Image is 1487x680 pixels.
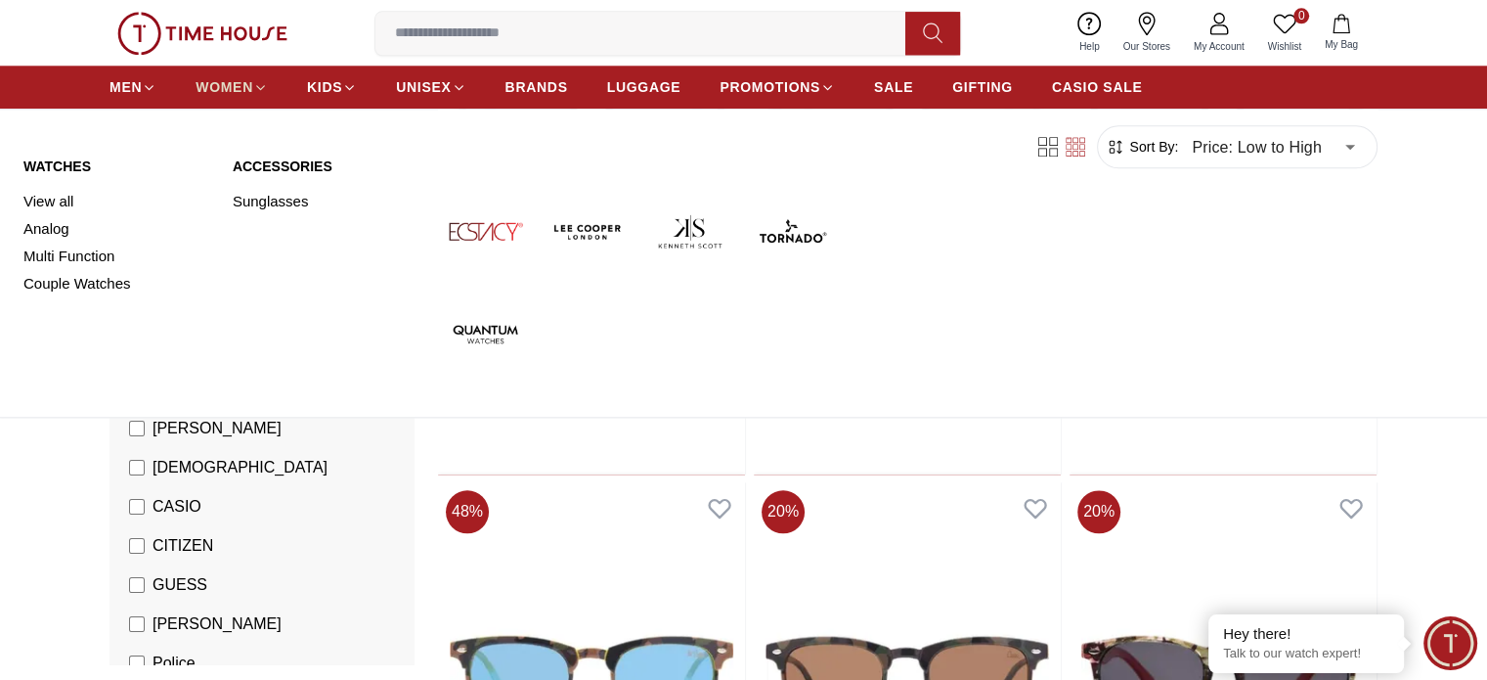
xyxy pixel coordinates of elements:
span: My Account [1186,39,1252,54]
input: CITIZEN [129,538,145,554]
a: LUGGAGE [607,69,681,105]
input: [PERSON_NAME] [129,616,145,632]
img: Kenneth Scott [647,188,734,275]
img: Tornado [749,188,836,275]
a: 0Wishlist [1256,8,1313,58]
a: Accessories [233,157,418,176]
span: CASIO SALE [1052,77,1143,97]
img: Lee Cooper [545,188,632,275]
div: Chat Widget [1423,616,1477,670]
img: Quantum [442,291,529,378]
button: My Bag [1313,10,1370,56]
a: Our Stores [1112,8,1182,58]
input: [PERSON_NAME] [129,421,145,436]
span: 48 % [446,490,489,533]
span: PROMOTIONS [720,77,820,97]
div: Hey there! [1223,624,1389,644]
a: SALE [874,69,913,105]
a: MEN [109,69,156,105]
input: Police [129,656,145,671]
a: View all [23,188,209,215]
span: Sort By: [1125,137,1178,157]
input: CASIO [129,499,145,515]
span: CITIZEN [153,534,213,558]
span: 0 [1293,8,1309,23]
button: Sort By: [1106,137,1178,157]
a: Multi Function [23,243,209,270]
a: GIFTING [952,69,1013,105]
span: GUESS [153,573,207,597]
p: Talk to our watch expert! [1223,646,1389,662]
span: LUGGAGE [607,77,681,97]
span: Police [153,652,196,675]
img: ... [117,12,287,55]
img: Ecstacy [442,188,529,275]
span: WOMEN [196,77,253,97]
span: SALE [874,77,913,97]
a: Watches [23,157,209,176]
input: [DEMOGRAPHIC_DATA] [129,460,145,476]
span: UNISEX [396,77,451,97]
span: CASIO [153,495,201,519]
span: [PERSON_NAME] [153,612,282,636]
span: My Bag [1317,37,1366,52]
a: BRANDS [505,69,568,105]
a: WOMEN [196,69,268,105]
a: PROMOTIONS [720,69,835,105]
a: Analog [23,215,209,243]
span: [PERSON_NAME] [153,417,282,440]
a: UNISEX [396,69,465,105]
span: Our Stores [1115,39,1178,54]
span: MEN [109,77,142,97]
span: 20 % [1077,490,1120,533]
a: Couple Watches [23,270,209,297]
input: GUESS [129,577,145,593]
div: Price: Low to High [1178,119,1369,174]
span: [DEMOGRAPHIC_DATA] [153,456,328,479]
span: GIFTING [952,77,1013,97]
span: 20 % [762,490,805,533]
a: Sunglasses [233,188,418,215]
a: KIDS [307,69,357,105]
span: Help [1072,39,1108,54]
a: CASIO SALE [1052,69,1143,105]
span: KIDS [307,77,342,97]
span: Wishlist [1260,39,1309,54]
a: Help [1068,8,1112,58]
span: BRANDS [505,77,568,97]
